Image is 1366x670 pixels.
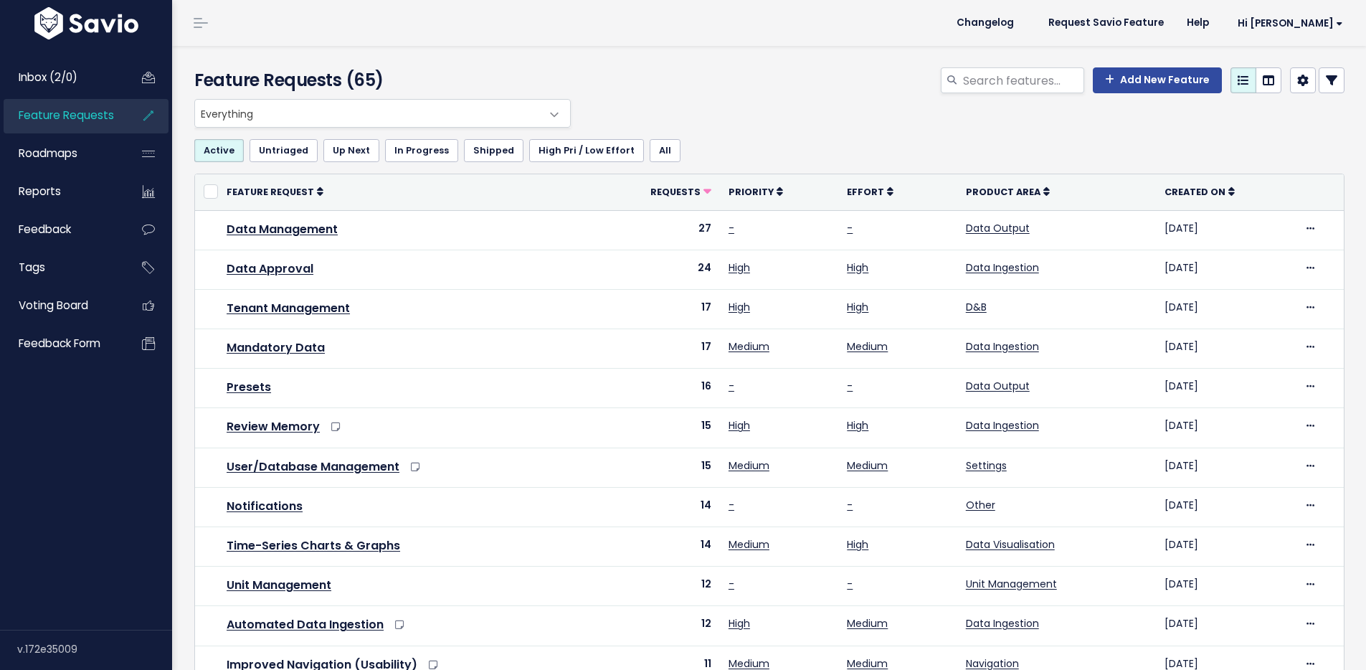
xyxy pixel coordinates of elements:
[19,108,114,123] span: Feature Requests
[729,300,750,314] a: High
[19,70,77,85] span: Inbox (2/0)
[194,99,571,128] span: Everything
[847,537,868,552] a: High
[17,631,172,668] div: v.172e35009
[596,448,720,487] td: 15
[729,260,750,275] a: High
[385,139,458,162] a: In Progress
[1156,606,1295,646] td: [DATE]
[19,298,88,313] span: Voting Board
[1037,12,1175,34] a: Request Savio Feature
[227,260,313,277] a: Data Approval
[729,458,769,473] a: Medium
[596,210,720,250] td: 27
[596,369,720,408] td: 16
[194,67,564,93] h4: Feature Requests (65)
[4,289,119,322] a: Voting Board
[966,577,1057,591] a: Unit Management
[966,186,1040,198] span: Product Area
[596,289,720,329] td: 17
[1165,184,1235,199] a: Created On
[596,329,720,369] td: 17
[250,139,318,162] a: Untriaged
[227,498,303,514] a: Notifications
[596,408,720,448] td: 15
[962,67,1084,93] input: Search features...
[1156,369,1295,408] td: [DATE]
[1156,250,1295,289] td: [DATE]
[1156,408,1295,448] td: [DATE]
[227,184,323,199] a: Feature Request
[4,61,119,94] a: Inbox (2/0)
[847,260,868,275] a: High
[847,498,853,512] a: -
[650,139,680,162] a: All
[729,616,750,631] a: High
[847,379,853,393] a: -
[227,577,331,593] a: Unit Management
[966,300,987,314] a: D&B
[227,616,384,633] a: Automated Data Ingestion
[31,7,142,39] img: logo-white.9d6f32f41409.svg
[19,336,100,351] span: Feedback form
[1156,289,1295,329] td: [DATE]
[1156,329,1295,369] td: [DATE]
[227,300,350,316] a: Tenant Management
[729,379,734,393] a: -
[19,184,61,199] span: Reports
[966,498,995,512] a: Other
[729,186,774,198] span: Priority
[227,458,399,475] a: User/Database Management
[4,213,119,246] a: Feedback
[464,139,523,162] a: Shipped
[966,537,1055,552] a: Data Visualisation
[729,418,750,433] a: High
[227,537,400,554] a: Time-Series Charts & Graphs
[1156,527,1295,567] td: [DATE]
[1156,487,1295,527] td: [DATE]
[194,139,244,162] a: Active
[1156,448,1295,487] td: [DATE]
[1175,12,1220,34] a: Help
[966,221,1030,235] a: Data Output
[847,221,853,235] a: -
[650,186,701,198] span: Requests
[1165,186,1225,198] span: Created On
[19,222,71,237] span: Feedback
[650,184,711,199] a: Requests
[596,250,720,289] td: 24
[1220,12,1355,34] a: Hi [PERSON_NAME]
[227,186,314,198] span: Feature Request
[847,418,868,433] a: High
[847,339,888,354] a: Medium
[4,137,119,170] a: Roadmaps
[4,175,119,208] a: Reports
[1093,67,1222,93] a: Add New Feature
[19,146,77,161] span: Roadmaps
[596,606,720,646] td: 12
[227,418,320,435] a: Review Memory
[847,616,888,631] a: Medium
[323,139,379,162] a: Up Next
[596,567,720,606] td: 12
[729,184,783,199] a: Priority
[966,379,1030,393] a: Data Output
[596,527,720,567] td: 14
[847,577,853,591] a: -
[194,139,1344,162] ul: Filter feature requests
[195,100,541,127] span: Everything
[729,537,769,552] a: Medium
[847,458,888,473] a: Medium
[847,300,868,314] a: High
[729,498,734,512] a: -
[1156,210,1295,250] td: [DATE]
[847,186,884,198] span: Effort
[966,260,1039,275] a: Data Ingestion
[1238,18,1343,29] span: Hi [PERSON_NAME]
[966,339,1039,354] a: Data Ingestion
[227,339,325,356] a: Mandatory Data
[596,487,720,527] td: 14
[966,418,1039,433] a: Data Ingestion
[729,339,769,354] a: Medium
[4,327,119,360] a: Feedback form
